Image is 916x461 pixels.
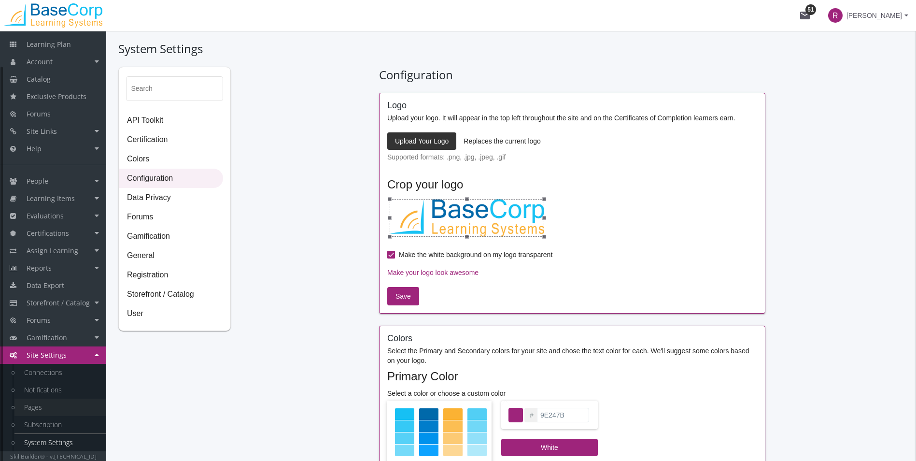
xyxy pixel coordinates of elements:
span: Site Settings [27,350,67,360]
button: Upload Your Logo [387,132,456,150]
mat-hint: Supported formats: .png, .jpg, .jpeg, .gif [387,153,506,161]
div: #16c0f4 [395,408,414,420]
div: #9e247b [508,408,523,422]
span: Assign Learning [27,246,78,255]
div: #56d1f7 [395,432,414,444]
span: Registration [119,266,223,285]
span: People [27,176,48,186]
div: #36c9f6 [395,420,414,432]
span: Replaces the current logo [464,137,541,145]
div: #71d8f7 [467,420,487,432]
mat-label: Select a color or choose a custom color [387,389,506,397]
div: #fcca74 [443,432,463,444]
span: Gamification [27,333,67,342]
span: Storefront / Catalog [27,298,90,307]
a: Pages [14,399,106,416]
h4: Logo [387,101,757,111]
mat-icon: mail [799,10,811,21]
mat-card-title: Primary Color [387,368,757,385]
h4: Colors [387,334,757,344]
div: #fdd794 [443,445,463,456]
span: User [119,304,223,324]
div: #0ea3ff [419,445,438,456]
span: Forums [27,109,51,118]
span: Save [395,288,411,305]
span: Forums [27,316,51,325]
h1: System Settings [118,41,904,57]
h1: Configuration [379,67,765,83]
span: R [828,8,843,23]
a: Connections [14,364,106,381]
a: Make your logo look awesome [387,269,479,276]
span: Certifications [27,229,69,238]
span: White [541,439,558,456]
div: # [524,408,539,422]
span: Make the white background on my logo transparent [399,249,552,260]
span: Help [27,144,42,153]
a: Subscription [14,416,106,433]
span: Catalog [27,74,51,84]
a: Notifications [14,381,106,399]
span: Colors [119,150,223,169]
a: System Settings [14,434,106,451]
div: #75daf9 [395,445,414,456]
span: General [119,246,223,266]
span: Storefront / Catalog [119,285,223,304]
span: Data Export [27,281,64,290]
p: Upload your logo. It will appear in the top left throughout the site and on the Certificates of C... [387,113,757,123]
span: Upload Your Logo [395,132,449,150]
span: Exclusive Products [27,92,86,101]
span: Reports [27,263,52,273]
div: #fcbe53 [443,420,463,432]
span: Site Links [27,127,57,136]
p: Select the Primary and Secondary colors for your site and chose the text color for each. We'll su... [387,346,757,365]
span: Evaluations [27,211,64,220]
div: #b0e9fa [467,445,487,456]
span: Learning Plan [27,40,71,49]
span: Learning Items [27,194,75,203]
div: #0069aa [419,408,438,420]
mat-card-title: Crop your logo [387,176,757,193]
span: Account [27,57,53,66]
div: #0092ec [419,432,438,444]
span: Certification [119,130,223,150]
span: [PERSON_NAME] [846,7,902,24]
span: Gamification [119,227,223,246]
button: Save [387,287,419,305]
div: #52cff5 [467,408,487,420]
span: Forums [119,208,223,227]
div: #007dcb [419,420,438,432]
span: API Toolkit [119,111,223,130]
span: Data Privacy [119,188,223,208]
div: #fbb233 [443,408,463,420]
button: White [501,439,598,456]
span: Configuration [119,169,223,188]
small: SkillBuilder® - v.[TECHNICAL_ID] [10,452,97,460]
div: #91e0f9 [467,432,487,444]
